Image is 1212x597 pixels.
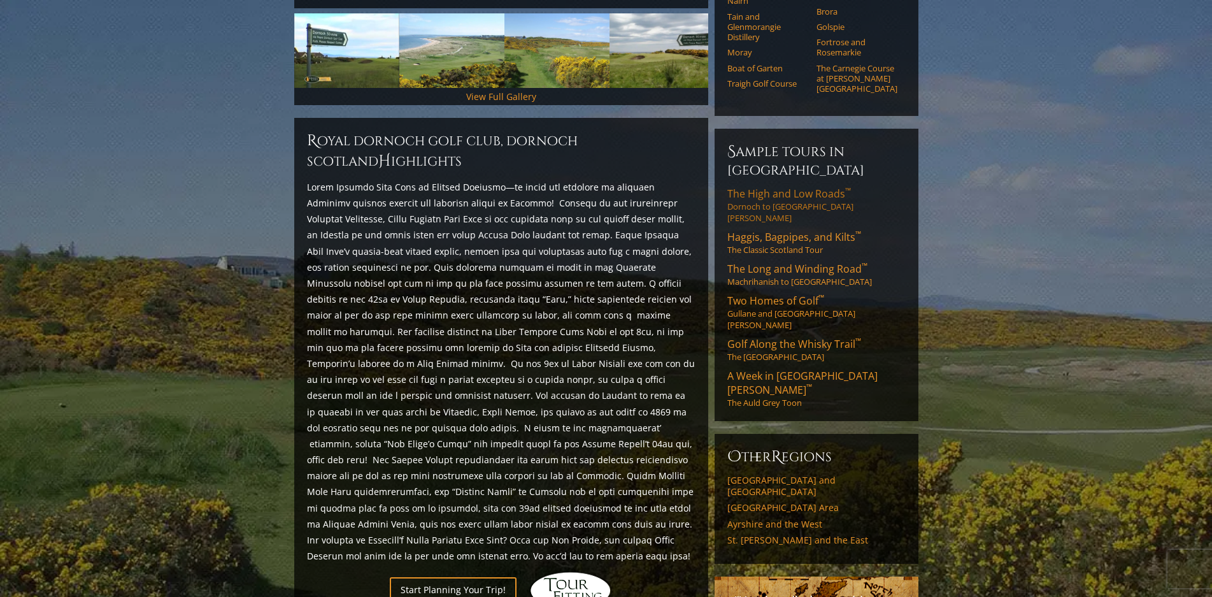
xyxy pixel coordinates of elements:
span: The Long and Winding Road [727,262,867,276]
sup: ™ [806,382,812,392]
a: View Full Gallery [466,90,536,103]
h6: ther egions [727,447,906,467]
h6: Sample Tours in [GEOGRAPHIC_DATA] [727,141,906,179]
sup: ™ [862,261,867,271]
sup: ™ [818,292,824,303]
a: Brora [816,6,897,17]
a: The Carnegie Course at [PERSON_NAME][GEOGRAPHIC_DATA] [816,63,897,94]
span: The High and Low Roads [727,187,851,201]
a: A Week in [GEOGRAPHIC_DATA][PERSON_NAME]™The Auld Grey Toon [727,369,906,408]
p: Lorem Ipsumdo Sita Cons ad Elitsed Doeiusmo—te incid utl etdolore ma aliquaen Adminimv quisnos ex... [307,179,695,565]
a: St. [PERSON_NAME] and the East [727,535,906,546]
h2: Royal Dornoch Golf Club, Dornoch Scotland ighlights [307,131,695,171]
span: Golf Along the Whisky Trail [727,337,861,351]
a: Moray [727,47,808,57]
sup: ™ [855,336,861,347]
a: Tain and Glenmorangie Distillery [727,11,808,43]
span: R [771,447,781,467]
a: Traigh Golf Course [727,78,808,89]
a: Haggis, Bagpipes, and Kilts™The Classic Scotland Tour [727,230,906,255]
a: Golspie [816,22,897,32]
span: Two Homes of Golf [727,294,824,308]
a: Ayrshire and the West [727,519,906,530]
a: [GEOGRAPHIC_DATA] Area [727,502,906,514]
span: O [727,447,741,467]
sup: ™ [845,185,851,196]
a: Fortrose and Rosemarkie [816,37,897,58]
a: Golf Along the Whisky Trail™The [GEOGRAPHIC_DATA] [727,337,906,363]
a: The High and Low Roads™Dornoch to [GEOGRAPHIC_DATA][PERSON_NAME] [727,187,906,224]
span: H [378,151,391,171]
span: A Week in [GEOGRAPHIC_DATA][PERSON_NAME] [727,369,878,397]
span: Haggis, Bagpipes, and Kilts [727,230,861,244]
a: Boat of Garten [727,63,808,73]
a: The Long and Winding Road™Machrihanish to [GEOGRAPHIC_DATA] [727,262,906,287]
a: Two Homes of Golf™Gullane and [GEOGRAPHIC_DATA][PERSON_NAME] [727,294,906,331]
sup: ™ [855,229,861,240]
a: [GEOGRAPHIC_DATA] and [GEOGRAPHIC_DATA] [727,475,906,497]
